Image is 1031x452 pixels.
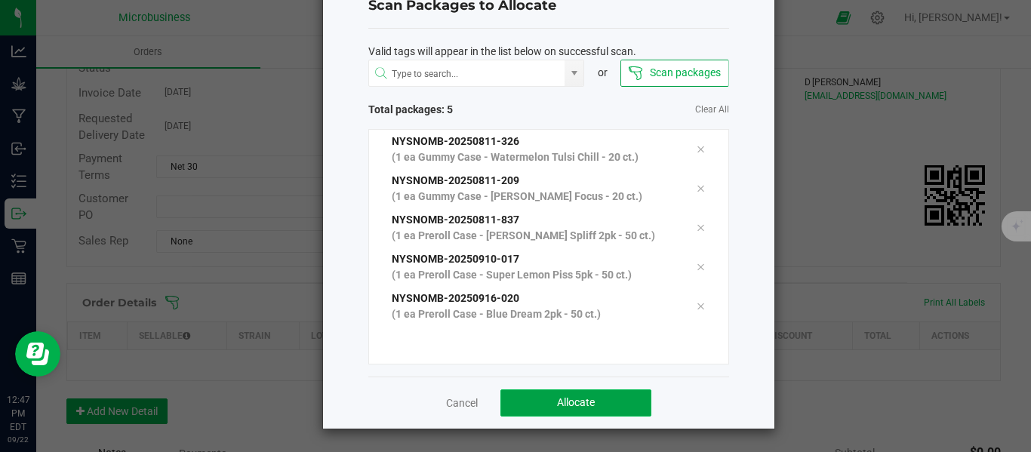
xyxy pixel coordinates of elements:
div: Remove tag [685,140,716,158]
span: Total packages: 5 [368,102,549,118]
button: Scan packages [620,60,728,87]
a: Clear All [695,103,729,116]
span: Allocate [557,396,595,408]
p: (1 ea Preroll Case - Super Lemon Piss 5pk - 50 ct.) [392,267,674,283]
button: Allocate [500,389,651,417]
span: NYSNOMB-20250811-209 [392,174,519,186]
div: or [584,65,620,81]
span: NYSNOMB-20250811-837 [392,214,519,226]
a: Cancel [446,395,478,410]
p: (1 ea Preroll Case - Blue Dream 2pk - 50 ct.) [392,306,674,322]
span: NYSNOMB-20250811-326 [392,135,519,147]
div: Remove tag [685,180,716,198]
p: (1 ea Preroll Case - [PERSON_NAME] Spliff 2pk - 50 ct.) [392,228,674,244]
input: NO DATA FOUND [369,60,565,88]
p: (1 ea Gummy Case - Watermelon Tulsi Chill - 20 ct.) [392,149,674,165]
div: Remove tag [685,219,716,237]
span: NYSNOMB-20250910-017 [392,253,519,265]
iframe: Resource center [15,331,60,377]
span: NYSNOMB-20250916-020 [392,292,519,304]
span: Valid tags will appear in the list below on successful scan. [368,44,636,60]
div: Remove tag [685,297,716,315]
div: Remove tag [685,258,716,276]
p: (1 ea Gummy Case - [PERSON_NAME] Focus - 20 ct.) [392,189,674,204]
